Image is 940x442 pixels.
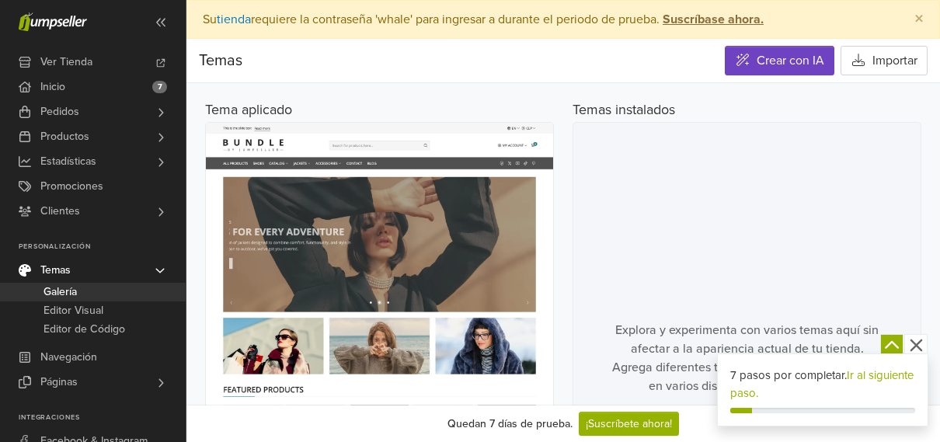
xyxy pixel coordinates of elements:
[44,283,77,301] span: Galería
[205,102,554,119] h5: Tema aplicado
[40,258,71,283] span: Temas
[730,368,914,400] a: Ir al siguiente paso.
[447,416,573,432] div: Quedan 7 días de prueba.
[217,12,251,27] a: tienda
[19,242,186,252] p: Personalización
[40,99,79,124] span: Pedidos
[914,8,924,30] span: ×
[44,301,103,320] span: Editor Visual
[725,46,834,75] a: Crear con IA
[40,345,97,370] span: Navegación
[663,12,764,27] strong: Suscríbase ahora.
[19,413,186,423] p: Integraciones
[40,370,78,395] span: Páginas
[40,174,103,199] span: Promociones
[899,1,939,38] button: Close
[40,199,80,224] span: Clientes
[44,320,125,339] span: Editor de Código
[730,367,916,402] div: 7 pasos por completar.
[573,102,675,119] h5: Temas instalados
[152,81,167,93] span: 7
[40,149,96,174] span: Estadísticas
[40,124,89,149] span: Productos
[40,50,92,75] span: Ver Tienda
[199,51,242,70] span: Temas
[40,75,65,99] span: Inicio
[660,12,764,27] a: Suscríbase ahora.
[841,46,928,75] button: Importar
[579,412,679,436] a: ¡Suscríbete ahora!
